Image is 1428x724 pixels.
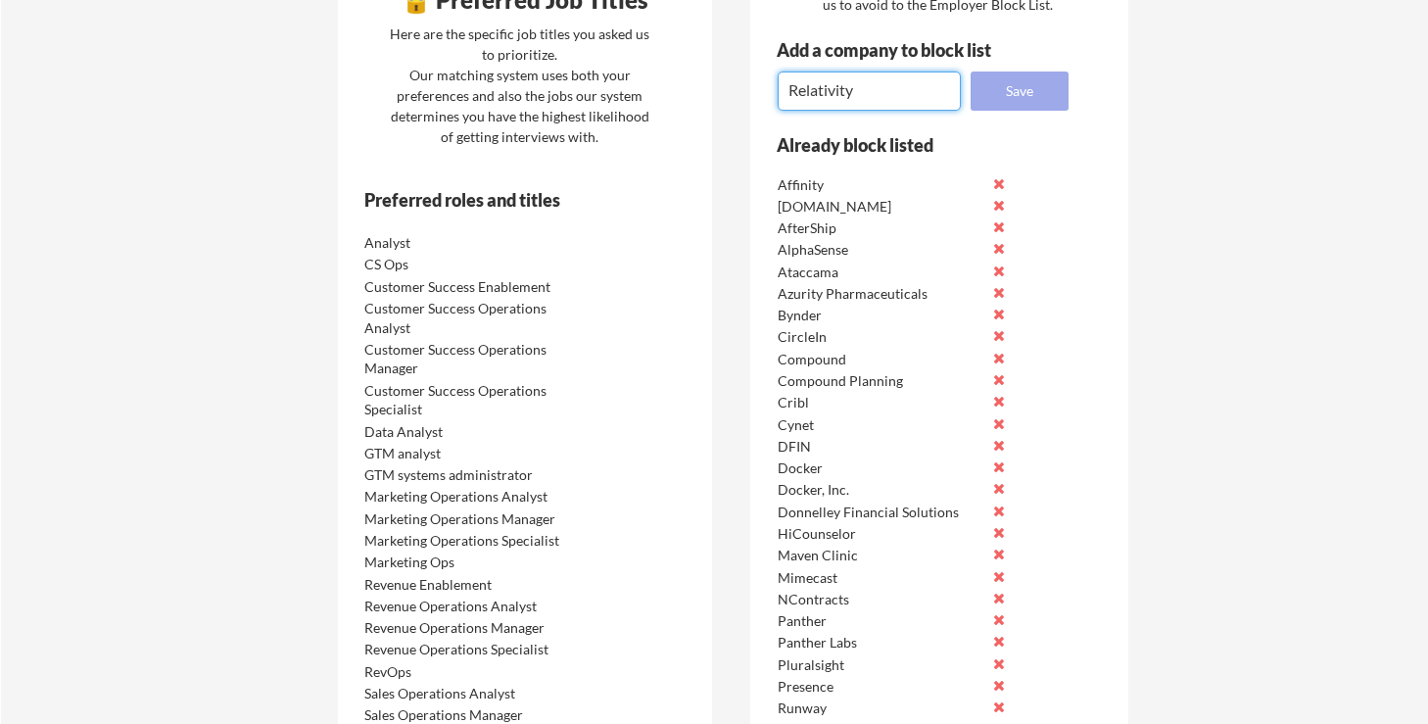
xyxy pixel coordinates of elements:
[778,655,984,675] div: Pluralsight
[778,263,984,282] div: Ataccama
[778,611,984,631] div: Panther
[364,340,571,378] div: Customer Success Operations Manager
[364,640,571,659] div: Revenue Operations Specialist
[364,299,571,337] div: Customer Success Operations Analyst
[364,553,571,572] div: Marketing Ops
[777,41,1022,59] div: Add a company to block list
[364,444,571,463] div: GTM analyst
[778,590,984,609] div: NContracts
[778,393,984,412] div: Cribl
[778,415,984,435] div: Cynet
[778,459,984,478] div: Docker
[364,233,571,253] div: Analyst
[971,72,1069,111] button: Save
[778,633,984,652] div: Panther Labs
[778,350,984,369] div: Compound
[778,568,984,588] div: Mimecast
[364,575,571,595] div: Revenue Enablement
[778,240,984,260] div: AlphaSense
[778,371,984,391] div: Compound Planning
[364,277,571,297] div: Customer Success Enablement
[364,465,571,485] div: GTM systems administrator
[778,699,984,718] div: Runway
[364,422,571,442] div: Data Analyst
[778,677,984,697] div: Presence
[385,24,654,147] div: Here are the specific job titles you asked us to prioritize. Our matching system uses both your p...
[364,255,571,274] div: CS Ops
[777,136,1042,154] div: Already block listed
[364,684,571,703] div: Sales Operations Analyst
[778,175,984,195] div: Affinity
[778,327,984,347] div: CircleIn
[778,284,984,304] div: Azurity Pharmaceuticals
[364,597,571,616] div: Revenue Operations Analyst
[364,487,571,507] div: Marketing Operations Analyst
[364,509,571,529] div: Marketing Operations Manager
[364,191,631,209] div: Preferred roles and titles
[778,437,984,457] div: DFIN
[364,531,571,551] div: Marketing Operations Specialist
[778,546,984,565] div: Maven Clinic
[364,662,571,682] div: RevOps
[778,218,984,238] div: AfterShip
[778,306,984,325] div: Bynder
[364,381,571,419] div: Customer Success Operations Specialist
[778,524,984,544] div: HiCounselor
[778,480,984,500] div: Docker, Inc.
[778,197,984,217] div: [DOMAIN_NAME]
[778,503,984,522] div: Donnelley Financial Solutions
[364,618,571,638] div: Revenue Operations Manager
